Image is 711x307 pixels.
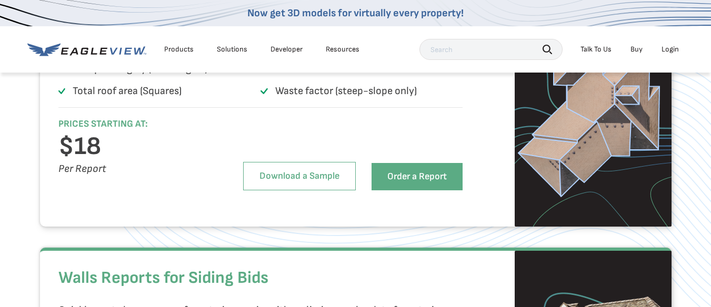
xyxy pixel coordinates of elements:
[243,162,356,190] a: Download a Sample
[275,83,417,99] p: Waste factor (steep-slope only)
[662,45,679,54] div: Login
[58,162,106,175] i: Per Report
[326,45,359,54] div: Resources
[372,163,463,190] a: Order a Report
[247,7,464,19] a: Now get 3D models for virtually every property!
[271,45,303,54] a: Developer
[164,45,194,54] div: Products
[58,118,210,130] h6: PRICES STARTING AT:
[419,39,563,60] input: Search
[58,138,210,155] h3: $18
[73,83,182,99] p: Total roof area (Squares)
[217,45,247,54] div: Solutions
[58,262,463,294] h2: Walls Reports for Siding Bids
[630,45,643,54] a: Buy
[580,45,612,54] div: Talk To Us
